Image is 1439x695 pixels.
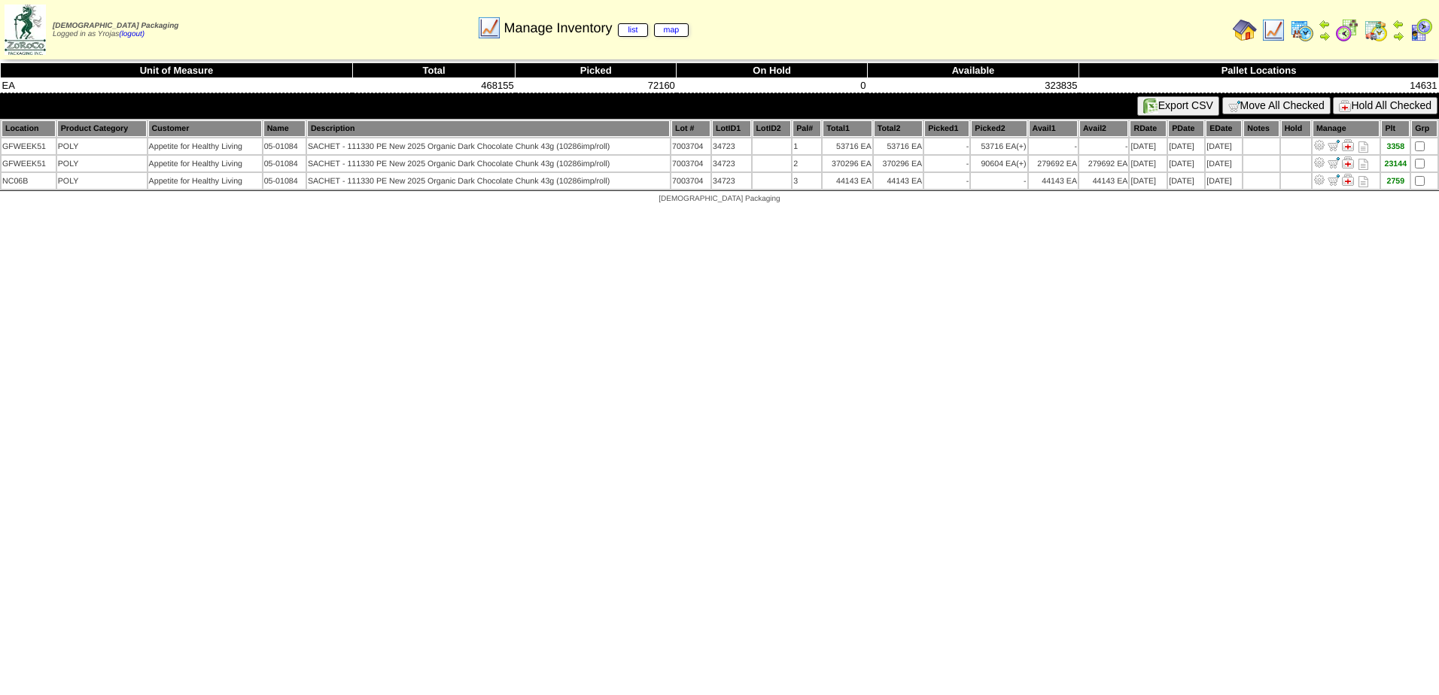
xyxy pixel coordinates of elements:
[1168,120,1204,137] th: PDate
[677,63,868,78] th: On Hold
[1029,156,1078,171] td: 279692 EA
[516,78,677,93] td: 72160
[1328,174,1340,186] img: Move
[1228,100,1240,112] img: cart.gif
[1261,18,1285,42] img: line_graph.gif
[1411,120,1437,137] th: Grp
[1206,120,1242,137] th: EDate
[1319,30,1331,42] img: arrowright.gif
[659,195,780,203] span: [DEMOGRAPHIC_DATA] Packaging
[1130,156,1167,171] td: [DATE]
[971,156,1027,171] td: 90604 EA
[516,63,677,78] th: Picked
[618,23,647,37] a: list
[1358,176,1368,187] i: Note
[1342,174,1354,186] img: Manage Hold
[1392,18,1404,30] img: arrowleft.gif
[971,173,1027,189] td: -
[867,63,1078,78] th: Available
[307,120,670,137] th: Description
[1381,120,1410,137] th: Plt
[671,120,710,137] th: Lot #
[1392,30,1404,42] img: arrowright.gif
[307,156,670,171] td: SACHET - 111330 PE New 2025 Organic Dark Chocolate Chunk 43g (10286imp/roll)
[924,173,969,189] td: -
[1313,174,1325,186] img: Adjust
[1243,120,1279,137] th: Notes
[1339,100,1351,112] img: hold.gif
[712,120,751,137] th: LotID1
[1335,18,1359,42] img: calendarblend.gif
[263,173,306,189] td: 05-01084
[1342,156,1354,168] img: Manage Hold
[671,173,710,189] td: 7003704
[2,138,56,154] td: GFWEEK51
[971,120,1027,137] th: Picked2
[352,78,515,93] td: 468155
[148,120,262,137] th: Customer
[823,156,872,171] td: 370296 EA
[57,173,147,189] td: POLY
[1079,63,1439,78] th: Pallet Locations
[654,23,689,37] a: map
[1290,18,1314,42] img: calendarprod.gif
[1,78,353,93] td: EA
[1079,120,1128,137] th: Avail2
[1313,120,1380,137] th: Manage
[307,138,670,154] td: SACHET - 111330 PE New 2025 Organic Dark Chocolate Chunk 43g (10286imp/roll)
[1079,156,1128,171] td: 279692 EA
[148,156,262,171] td: Appetite for Healthy Living
[712,173,751,189] td: 34723
[1168,156,1204,171] td: [DATE]
[53,22,178,38] span: Logged in as Yrojas
[1328,139,1340,151] img: Move
[1409,18,1433,42] img: calendarcustomer.gif
[1079,138,1128,154] td: -
[1143,99,1158,114] img: excel.gif
[1130,120,1167,137] th: RDate
[1206,138,1242,154] td: [DATE]
[1313,139,1325,151] img: Adjust
[1206,173,1242,189] td: [DATE]
[1382,177,1409,186] div: 2759
[793,173,821,189] td: 3
[148,173,262,189] td: Appetite for Healthy Living
[1364,18,1388,42] img: calendarinout.gif
[2,120,56,137] th: Location
[874,120,923,137] th: Total2
[1319,18,1331,30] img: arrowleft.gif
[1206,156,1242,171] td: [DATE]
[793,156,821,171] td: 2
[823,173,872,189] td: 44143 EA
[823,138,872,154] td: 53716 EA
[924,156,969,171] td: -
[1016,159,1026,168] div: (+)
[1029,173,1078,189] td: 44143 EA
[352,63,515,78] th: Total
[5,5,46,55] img: zoroco-logo-small.webp
[671,156,710,171] td: 7003704
[1358,159,1368,170] i: Note
[119,30,145,38] a: (logout)
[1333,97,1437,114] button: Hold All Checked
[712,138,751,154] td: 34723
[1313,156,1325,168] img: Adjust
[1358,141,1368,153] i: Note
[1137,96,1219,116] button: Export CSV
[1382,159,1409,168] div: 23144
[874,156,923,171] td: 370296 EA
[1029,138,1078,154] td: -
[503,20,689,36] span: Manage Inventory
[57,120,147,137] th: Product Category
[53,22,178,30] span: [DEMOGRAPHIC_DATA] Packaging
[1079,78,1439,93] td: 14631
[971,138,1027,154] td: 53716 EA
[671,138,710,154] td: 7003704
[924,138,969,154] td: -
[1029,120,1078,137] th: Avail1
[753,120,792,137] th: LotID2
[1168,173,1204,189] td: [DATE]
[2,173,56,189] td: NC06B
[307,173,670,189] td: SACHET - 111330 PE New 2025 Organic Dark Chocolate Chunk 43g (10286imp/roll)
[874,138,923,154] td: 53716 EA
